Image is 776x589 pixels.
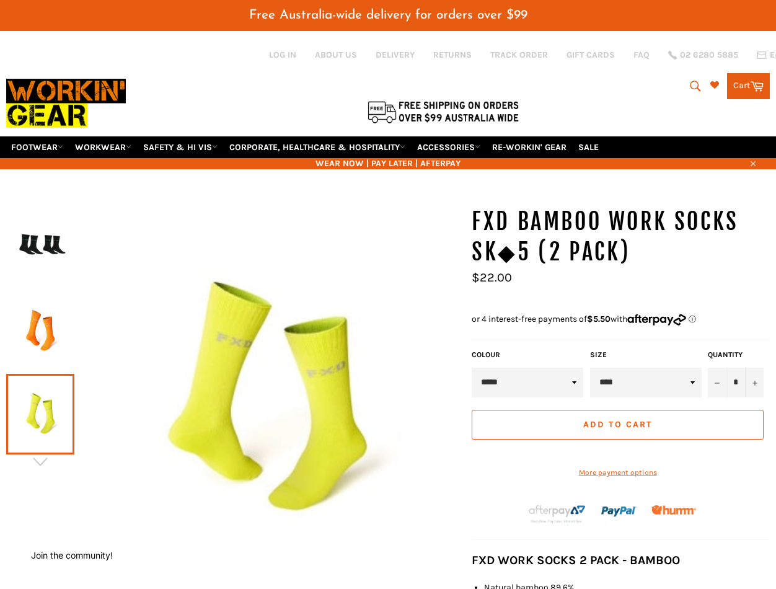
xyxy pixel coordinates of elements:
[527,503,587,524] img: Afterpay-Logo-on-dark-bg_large.png
[633,49,650,61] a: FAQ
[590,350,702,360] label: Size
[708,350,764,360] label: Quantity
[490,49,548,61] a: TRACK ORDER
[745,368,764,397] button: Increase item quantity by one
[433,49,472,61] a: RETURNS
[269,50,296,60] a: Log in
[668,51,738,60] a: 02 6280 5885
[472,350,583,360] label: Colour
[472,206,770,268] h1: FXD BAMBOO WORK SOCKS SK◆5 (2 Pack)
[6,71,126,136] img: Workin Gear leaders in Workwear, Safety Boots, PPE, Uniforms. Australia's No.1 in Workwear
[138,136,223,158] a: SAFETY & HI VIS
[472,270,512,285] span: $22.00
[412,136,485,158] a: ACCESSORIES
[708,368,726,397] button: Reduce item quantity by one
[70,136,136,158] a: WORKWEAR
[376,49,415,61] a: DELIVERY
[31,550,113,560] button: Join the community!
[6,136,68,158] a: FOOTWEAR
[12,297,68,365] img: FXD BAMBOO WORK SOCKS SK◆5 (2 Pack) - Workin' Gear
[6,157,770,169] span: WEAR NOW | PAY LATER | AFTERPAY
[366,99,521,125] img: Flat $9.95 shipping Australia wide
[472,467,764,478] a: More payment options
[315,49,357,61] a: ABOUT US
[601,494,637,529] img: paypal.png
[12,214,68,282] img: FXD BAMBOO WORK SOCKS SK◆5 (2 Pack) - Workin' Gear
[727,73,770,99] a: Cart
[472,410,764,440] button: Add to Cart
[224,136,410,158] a: CORPORATE, HEALTHCARE & HOSPITALITY
[680,51,738,60] span: 02 6280 5885
[567,49,615,61] a: GIFT CARDS
[573,136,604,158] a: SALE
[487,136,571,158] a: RE-WORKIN' GEAR
[583,419,652,430] span: Add to Cart
[249,9,527,22] span: Free Australia-wide delivery for orders over $99
[472,553,680,567] strong: FXD WORK SOCKS 2 PACK - BAMBOO
[651,505,696,514] img: Humm_core_logo_RGB-01_300x60px_small_195d8312-4386-4de7-b182-0ef9b6303a37.png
